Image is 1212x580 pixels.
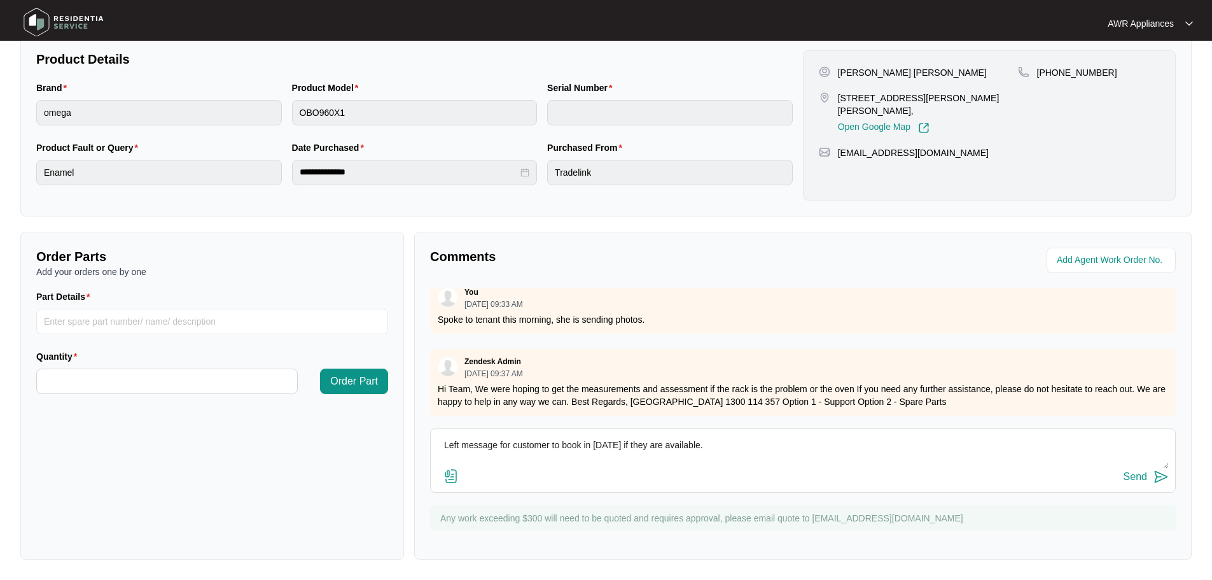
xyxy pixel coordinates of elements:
[1037,66,1117,79] p: [PHONE_NUMBER]
[438,383,1168,408] p: Hi Team, We were hoping to get the measurements and assessment if the rack is the problem or the ...
[464,357,521,367] p: Zendesk Admin
[838,66,987,79] p: [PERSON_NAME] [PERSON_NAME]
[292,141,369,154] label: Date Purchased
[464,287,478,297] p: You
[36,309,388,334] input: Part Details
[464,370,523,378] p: [DATE] 09:37 AM
[438,357,457,376] img: user.svg
[1057,253,1168,268] input: Add Agent Work Order No.
[1108,17,1174,30] p: AWR Appliances
[1018,66,1029,78] img: map-pin
[547,81,617,94] label: Serial Number
[36,265,388,278] p: Add your orders one by one
[547,100,793,125] input: Serial Number
[547,160,793,185] input: Purchased From
[1185,20,1193,27] img: dropdown arrow
[440,512,1169,525] p: Any work exceeding $300 will need to be quoted and requires approval, please email quote to [EMAI...
[1124,469,1169,486] button: Send
[36,248,388,265] p: Order Parts
[36,160,282,185] input: Product Fault or Query
[437,435,1169,469] textarea: Left message for customer to book in [DATE] if they are available.
[36,350,82,363] label: Quantity
[464,301,523,308] p: [DATE] 09:33 AM
[292,100,538,125] input: Product Model
[19,3,108,41] img: residentia service logo
[438,313,1168,326] p: Spoke to tenant this morning, she is sending photos.
[36,50,793,68] p: Product Details
[819,92,830,103] img: map-pin
[300,166,519,179] input: Date Purchased
[443,469,459,484] img: file-attachment-doc.svg
[36,141,143,154] label: Product Fault or Query
[36,100,282,125] input: Brand
[36,290,95,303] label: Part Details
[430,248,794,265] p: Comments
[36,81,72,94] label: Brand
[838,122,930,134] a: Open Google Map
[819,146,830,158] img: map-pin
[438,288,457,307] img: user.svg
[547,141,627,154] label: Purchased From
[1153,469,1169,485] img: send-icon.svg
[292,81,364,94] label: Product Model
[320,369,388,394] button: Order Part
[838,92,1018,117] p: [STREET_ADDRESS][PERSON_NAME][PERSON_NAME],
[918,122,930,134] img: Link-External
[819,66,830,78] img: user-pin
[1124,471,1147,483] div: Send
[330,374,378,389] span: Order Part
[37,369,297,393] input: Quantity
[838,146,989,159] p: [EMAIL_ADDRESS][DOMAIN_NAME]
